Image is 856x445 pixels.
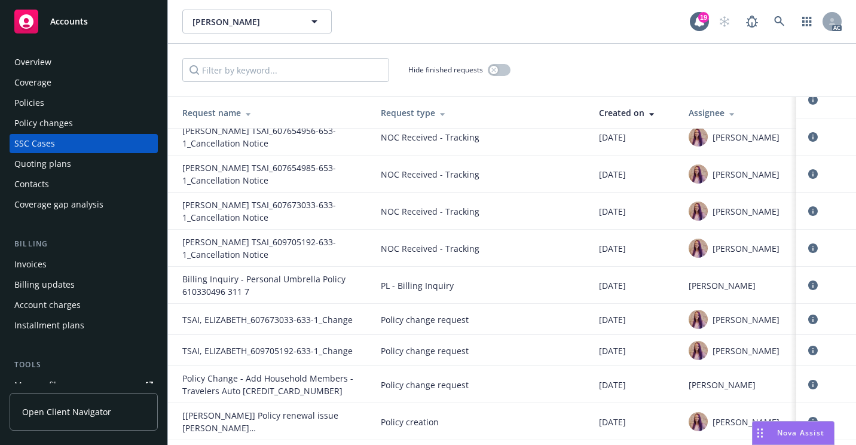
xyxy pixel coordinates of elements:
[182,106,362,119] div: Request name
[806,312,820,327] a: circleInformation
[14,376,65,395] div: Manage files
[689,164,708,184] img: photo
[192,16,296,28] span: [PERSON_NAME]
[14,275,75,294] div: Billing updates
[806,167,820,181] a: circleInformation
[10,275,158,294] a: Billing updates
[14,93,44,112] div: Policies
[689,341,708,360] img: photo
[14,295,81,315] div: Account charges
[10,195,158,214] a: Coverage gap analysis
[806,130,820,144] a: circleInformation
[689,279,756,292] span: [PERSON_NAME]
[806,93,820,107] a: circleInformation
[10,154,158,173] a: Quoting plans
[689,379,756,391] span: [PERSON_NAME]
[713,131,779,144] span: [PERSON_NAME]
[10,73,158,92] a: Coverage
[14,175,49,194] div: Contacts
[713,10,736,33] a: Start snowing
[806,343,820,358] a: circleInformation
[806,278,820,292] a: circleInformation
[381,168,580,181] span: NOC Received - Tracking
[689,202,708,221] img: photo
[599,168,626,181] span: [DATE]
[14,134,55,153] div: SSC Cases
[599,416,626,428] span: [DATE]
[14,316,84,335] div: Installment plans
[599,379,626,391] span: [DATE]
[698,12,709,23] div: 19
[10,5,158,38] a: Accounts
[10,255,158,274] a: Invoices
[182,199,362,224] div: ELIZABETH TSAI_607673033-633-1_Cancellation Notice
[689,106,779,119] div: Assignee
[10,238,158,250] div: Billing
[752,421,834,445] button: Nova Assist
[182,236,362,261] div: ELIZABETH TSAI_609705192-633-1_Cancellation Notice
[806,241,820,255] a: circleInformation
[740,10,764,33] a: Report a Bug
[599,313,626,326] span: [DATE]
[689,310,708,329] img: photo
[599,106,669,119] div: Created on
[182,58,389,82] input: Filter by keyword...
[713,168,779,181] span: [PERSON_NAME]
[599,131,626,144] span: [DATE]
[713,345,779,357] span: [PERSON_NAME]
[408,65,483,75] span: Hide finished requests
[182,345,362,357] div: TSAI, ELIZABETH_609705192-633-1_Change
[10,359,158,371] div: Tools
[689,127,708,147] img: photo
[689,412,708,431] img: photo
[10,175,158,194] a: Contacts
[381,379,580,391] span: Policy change request
[182,273,362,298] div: Billing Inquiry - Personal Umbrella Policy 610330496 311 7
[182,161,362,187] div: ELIZABETH TSAI_607654985-653-1_Cancellation Notice
[22,406,111,418] span: Open Client Navigator
[599,279,626,292] span: [DATE]
[713,242,779,255] span: [PERSON_NAME]
[10,316,158,335] a: Installment plans
[182,313,362,326] div: TSAI, ELIZABETH_607673033-633-1_Change
[599,205,626,218] span: [DATE]
[182,10,332,33] button: [PERSON_NAME]
[182,409,362,434] div: [IVANS] Policy renewal issue ELIZABETH TSAI_6076549566531
[713,205,779,218] span: [PERSON_NAME]
[14,114,73,133] div: Policy changes
[10,295,158,315] a: Account charges
[713,416,779,428] span: [PERSON_NAME]
[381,131,580,144] span: NOC Received - Tracking
[10,114,158,133] a: Policy changes
[768,10,791,33] a: Search
[14,255,47,274] div: Invoices
[713,313,779,326] span: [PERSON_NAME]
[10,376,158,395] a: Manage files
[10,93,158,112] a: Policies
[381,279,580,292] span: PL - Billing Inquiry
[381,416,580,428] span: Policy creation
[777,428,824,438] span: Nova Assist
[806,377,820,392] a: circleInformation
[806,204,820,218] a: circleInformation
[182,124,362,150] div: ELIZABETH TSAI_607654956-653-1_Cancellation Notice
[689,239,708,258] img: photo
[182,372,362,397] div: Policy Change - Add Household Members - Travelers Auto 607645578 203 1
[381,345,580,357] span: Policy change request
[599,345,626,357] span: [DATE]
[14,53,51,72] div: Overview
[10,134,158,153] a: SSC Cases
[14,195,103,214] div: Coverage gap analysis
[806,414,820,429] a: circleInformation
[381,205,580,218] span: NOC Received - Tracking
[381,313,580,326] span: Policy change request
[795,10,819,33] a: Switch app
[381,106,580,119] div: Request type
[50,17,88,26] span: Accounts
[381,242,580,255] span: NOC Received - Tracking
[10,53,158,72] a: Overview
[753,422,768,444] div: Drag to move
[14,73,51,92] div: Coverage
[599,242,626,255] span: [DATE]
[14,154,71,173] div: Quoting plans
